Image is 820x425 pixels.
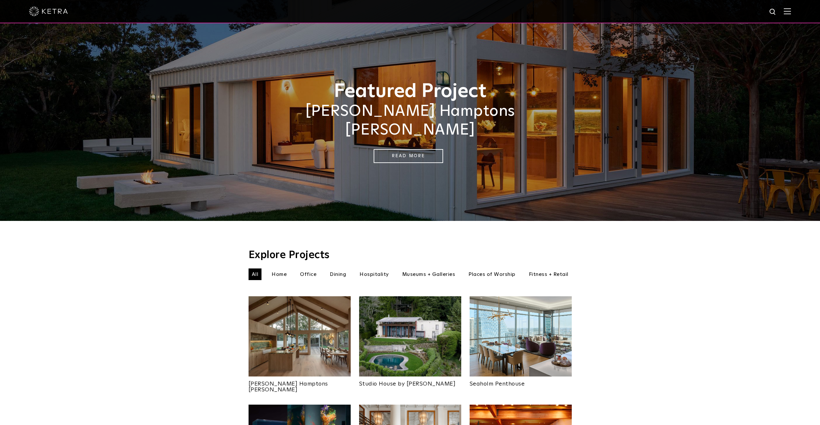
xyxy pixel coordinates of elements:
[249,268,262,280] li: All
[399,268,459,280] li: Museums + Galleries
[359,296,461,376] img: An aerial view of Olson Kundig's Studio House in Seattle
[29,6,68,16] img: ketra-logo-2019-white
[374,149,443,163] a: Read More
[268,268,290,280] li: Home
[769,8,777,16] img: search icon
[249,296,351,376] img: Project_Landing_Thumbnail-2021
[249,102,572,139] h2: [PERSON_NAME] Hamptons [PERSON_NAME]
[470,296,572,376] img: Project_Landing_Thumbnail-2022smaller
[249,81,572,102] h1: Featured Project
[470,376,572,387] a: Seaholm Penthouse
[359,376,461,387] a: Studio House by [PERSON_NAME]
[465,268,519,280] li: Places of Worship
[356,268,392,280] li: Hospitality
[297,268,320,280] li: Office
[249,376,351,393] a: [PERSON_NAME] Hamptons [PERSON_NAME]
[249,250,572,260] h3: Explore Projects
[526,268,572,280] li: Fitness + Retail
[326,268,349,280] li: Dining
[784,8,791,14] img: Hamburger%20Nav.svg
